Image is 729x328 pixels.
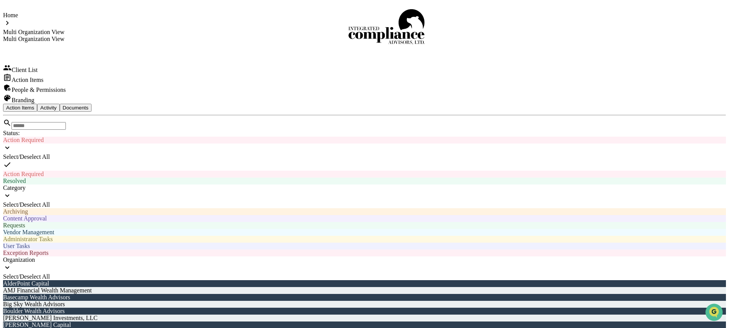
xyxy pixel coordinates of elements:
div: Vendor Management [3,229,726,236]
span: Pylon [76,130,93,135]
div: Action Required [3,171,726,178]
div: User Tasks [3,243,726,250]
div: AMJ Financial Wealth Management [3,287,726,294]
div: 🖐️ [8,97,14,103]
p: How can we help? [8,16,139,28]
img: Integrated Compliance Advisors [348,9,425,45]
div: Action Items [3,73,726,83]
div: Basecamp Wealth Advisors [3,294,726,301]
div: Action Required [3,137,726,144]
div: Multi Organization View [3,29,64,36]
div: Select/Deselect All [3,153,726,160]
span: Attestations [63,96,95,104]
div: Exception Reports [3,250,726,256]
span: Status : [3,130,20,136]
img: 1746055101610-c473b297-6a78-478c-a979-82029cc54cd1 [8,59,21,72]
a: 🖐️Preclearance [5,93,52,107]
div: Requests [3,222,726,229]
span: Data Lookup [15,111,48,119]
div: Administrator Tasks [3,236,726,243]
div: [PERSON_NAME] Investments, LLC [3,315,726,321]
div: We're available if you need us! [26,66,97,72]
div: Big Sky Wealth Advisors [3,301,726,308]
div: Client List [3,64,726,73]
div: Archiving [3,208,726,215]
button: Activity [37,104,59,112]
div: 🔎 [8,112,14,118]
div: 🗄️ [56,97,62,103]
iframe: Open customer support [704,303,725,323]
div: Multi Organization View [3,36,64,42]
div: AlderPoint Capital [3,280,726,287]
div: Boulder Wealth Advisors [3,308,726,315]
span: Category [3,184,26,191]
div: Select/Deselect All [3,273,726,280]
div: Resolved [3,178,726,184]
span: Preclearance [15,96,49,104]
div: Select/Deselect All [3,201,726,208]
div: Branding [3,94,726,104]
a: 🔎Data Lookup [5,108,51,122]
div: activity tabs [3,104,726,112]
div: People & Permissions [3,83,726,93]
button: Start new chat [130,61,139,70]
div: Home [3,12,64,19]
div: Start new chat [26,59,126,66]
button: Action Items [3,104,37,112]
div: Content Approval [3,215,726,222]
a: Powered byPylon [54,129,93,135]
a: 🗄️Attestations [52,93,98,107]
span: Organization [3,256,35,263]
button: Documents [60,104,92,112]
